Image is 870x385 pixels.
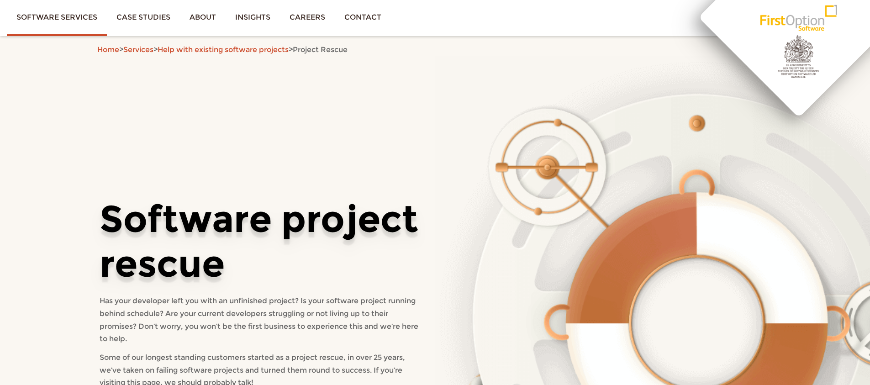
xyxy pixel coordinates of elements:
a: Services [123,45,153,54]
a: Home [97,45,119,54]
h1: Software project rescue [100,196,422,285]
span: Project Rescue [293,45,348,54]
a: Help with existing software projects [158,45,289,54]
p: Has your developer left you with an unfinished project? Is your software project running behind s... [100,295,422,345]
div: > > > [93,43,778,56]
